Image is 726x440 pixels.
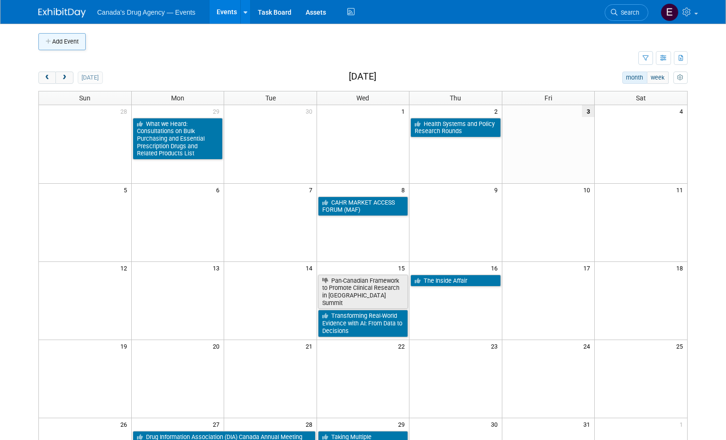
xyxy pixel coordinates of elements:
span: Mon [171,94,184,102]
a: Transforming Real-World Evidence with AI: From Data to Decisions [318,310,408,337]
span: 6 [215,184,224,196]
span: 1 [400,105,409,117]
span: 11 [675,184,687,196]
h2: [DATE] [349,72,376,82]
span: 30 [305,105,317,117]
span: 30 [490,418,502,430]
a: Search [605,4,648,21]
span: 29 [397,418,409,430]
span: 22 [397,340,409,352]
span: Sun [79,94,91,102]
span: 19 [119,340,131,352]
span: Wed [356,94,369,102]
span: 26 [119,418,131,430]
span: Fri [544,94,552,102]
a: CAHR MARKET ACCESS FORUM (MAF) [318,197,408,216]
span: Canada's Drug Agency — Events [97,9,195,16]
span: 21 [305,340,317,352]
button: prev [38,72,56,84]
span: 12 [119,262,131,274]
span: 5 [123,184,131,196]
button: Add Event [38,33,86,50]
span: 18 [675,262,687,274]
span: 4 [679,105,687,117]
a: Health Systems and Policy Research Rounds [410,118,500,137]
span: 29 [212,105,224,117]
span: 14 [305,262,317,274]
span: 16 [490,262,502,274]
span: Tue [265,94,276,102]
button: [DATE] [78,72,103,84]
span: 7 [308,184,317,196]
span: 9 [493,184,502,196]
span: 3 [582,105,594,117]
img: External Events [661,3,679,21]
span: 31 [582,418,594,430]
span: Sat [636,94,646,102]
span: 28 [119,105,131,117]
span: 13 [212,262,224,274]
span: 15 [397,262,409,274]
span: Thu [450,94,461,102]
span: 28 [305,418,317,430]
button: myCustomButton [673,72,688,84]
span: 23 [490,340,502,352]
span: 2 [493,105,502,117]
span: 20 [212,340,224,352]
span: 8 [400,184,409,196]
button: next [55,72,73,84]
button: month [622,72,647,84]
button: week [647,72,669,84]
span: 17 [582,262,594,274]
span: 25 [675,340,687,352]
span: Search [617,9,639,16]
span: 27 [212,418,224,430]
span: 1 [679,418,687,430]
a: The Inside Affair [410,275,500,287]
img: ExhibitDay [38,8,86,18]
i: Personalize Calendar [677,75,683,81]
span: 24 [582,340,594,352]
span: 10 [582,184,594,196]
a: Pan-Canadian Framework to Promote Clinical Research in [GEOGRAPHIC_DATA] Summit [318,275,408,309]
a: What we Heard: Consultations on Bulk Purchasing and Essential Prescription Drugs and Related Prod... [133,118,223,160]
